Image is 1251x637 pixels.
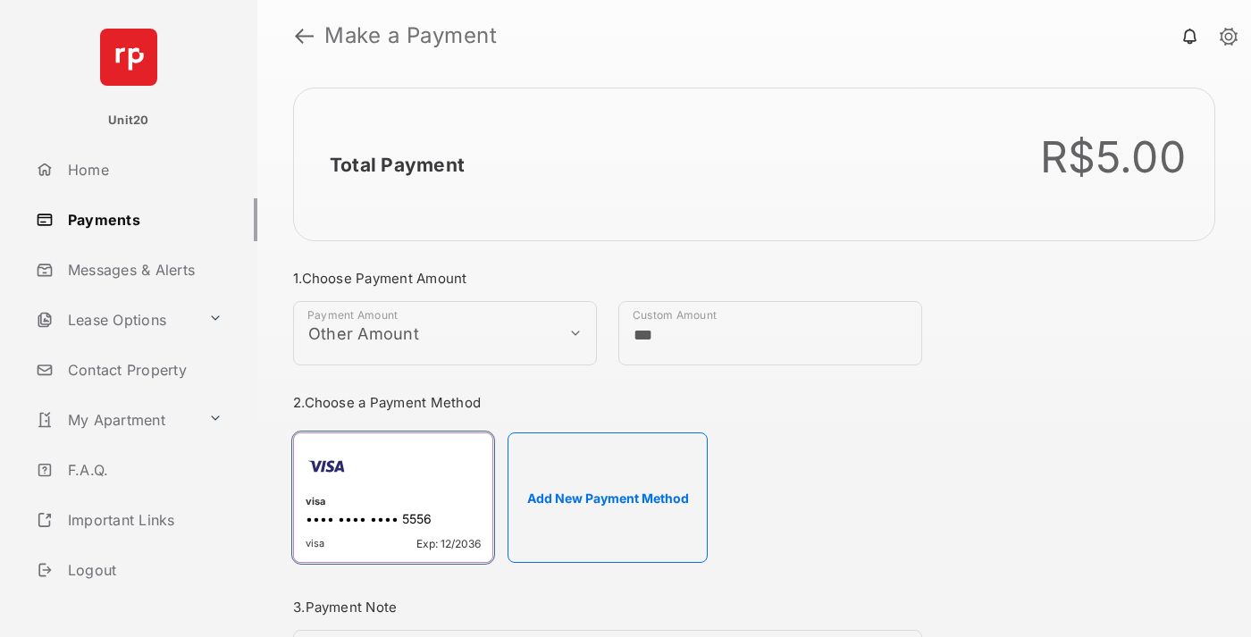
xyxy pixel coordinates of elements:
p: Unit20 [108,112,149,130]
img: svg+xml;base64,PHN2ZyB4bWxucz0iaHR0cDovL3d3dy53My5vcmcvMjAwMC9zdmciIHdpZHRoPSI2NCIgaGVpZ2h0PSI2NC... [100,29,157,86]
span: Exp: 12/2036 [416,537,481,550]
a: Important Links [29,499,230,541]
div: visa•••• •••• •••• 5556visaExp: 12/2036 [293,432,493,563]
div: R$5.00 [1040,131,1187,183]
a: Home [29,148,257,191]
a: Lease Options [29,298,201,341]
h3: 3. Payment Note [293,599,922,616]
button: Add New Payment Method [508,432,708,563]
a: Logout [29,549,257,591]
a: Contact Property [29,348,257,391]
strong: Make a Payment [324,25,497,46]
a: F.A.Q. [29,448,257,491]
h2: Total Payment [330,154,465,176]
a: Payments [29,198,257,241]
h3: 1. Choose Payment Amount [293,270,922,287]
span: visa [306,537,324,550]
a: Messages & Alerts [29,248,257,291]
a: My Apartment [29,398,201,441]
h3: 2. Choose a Payment Method [293,394,922,411]
div: •••• •••• •••• 5556 [306,511,481,530]
div: visa [306,495,481,511]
